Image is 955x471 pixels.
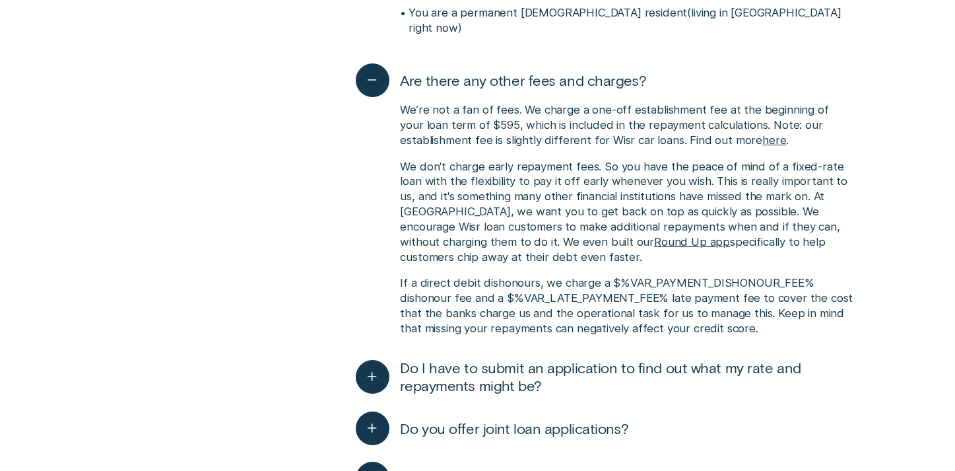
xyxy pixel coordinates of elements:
[409,5,854,36] p: You are a permanent [DEMOGRAPHIC_DATA] resident living in [GEOGRAPHIC_DATA] right now
[458,21,462,34] span: )
[356,63,646,97] button: Are there any other fees and charges?
[687,6,691,19] span: (
[400,102,854,148] p: We’re not a fan of fees. We charge a one-off establishment fee at the beginning of your loan term...
[356,412,628,445] button: Do you offer joint loan applications?
[400,275,854,336] p: If a direct debit dishonours, we charge a $%VAR_PAYMENT_DISHONOUR_FEE% dishonour fee and a $%VAR_...
[654,235,730,248] a: Round Up app
[762,133,786,147] a: here
[400,71,646,90] span: Are there any other fees and charges?
[400,159,854,265] p: We don't charge early repayment fees. So you have the peace of mind of a fixed-rate loan with the...
[400,419,628,438] span: Do you offer joint loan applications?
[356,359,855,395] button: Do I have to submit an application to find out what my rate and repayments might be?
[400,359,854,395] span: Do I have to submit an application to find out what my rate and repayments might be?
